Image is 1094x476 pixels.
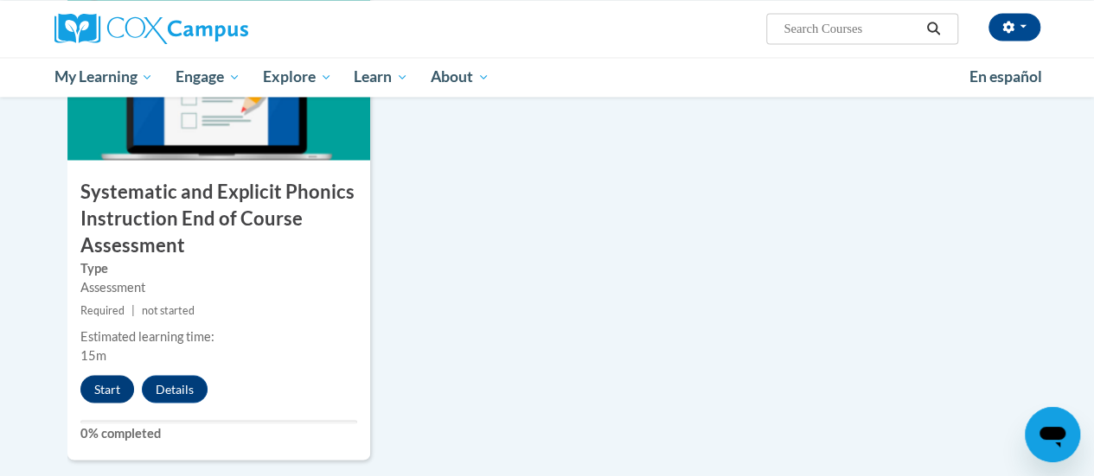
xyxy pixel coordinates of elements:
[969,67,1042,86] span: En español
[164,57,252,97] a: Engage
[80,303,125,316] span: Required
[176,67,240,87] span: Engage
[988,13,1040,41] button: Account Settings
[54,67,153,87] span: My Learning
[142,303,195,316] span: not started
[920,18,946,39] button: Search
[54,13,248,44] img: Cox Campus
[354,67,408,87] span: Learn
[1025,407,1080,462] iframe: Button to launch messaging window
[42,57,1053,97] div: Main menu
[80,327,357,346] div: Estimated learning time:
[80,258,357,277] label: Type
[782,18,920,39] input: Search Courses
[54,13,366,44] a: Cox Campus
[80,347,106,362] span: 15m
[431,67,489,87] span: About
[80,277,357,296] div: Assessment
[43,57,165,97] a: My Learning
[252,57,343,97] a: Explore
[131,303,135,316] span: |
[142,375,208,403] button: Details
[80,423,357,442] label: 0% completed
[958,59,1053,95] a: En español
[67,179,370,258] h3: Systematic and Explicit Phonics Instruction End of Course Assessment
[263,67,332,87] span: Explore
[80,375,134,403] button: Start
[342,57,419,97] a: Learn
[419,57,501,97] a: About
